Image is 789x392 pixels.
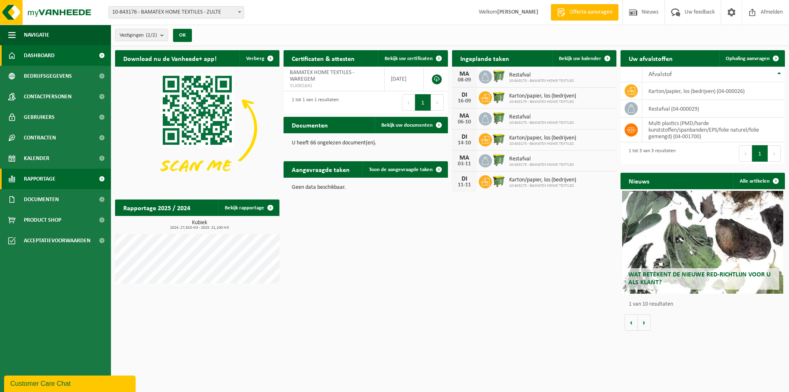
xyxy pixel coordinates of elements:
[415,94,431,111] button: 1
[456,71,473,77] div: MA
[385,56,433,61] span: Bekijk uw certificaten
[115,67,279,190] img: Download de VHEPlus App
[456,182,473,188] div: 11-11
[492,153,506,167] img: WB-0770-HPE-GN-50
[509,100,576,104] span: 10-843175 - BAMATEX HOME TEXTILES
[648,71,672,78] span: Afvalstof
[497,9,538,15] strong: [PERSON_NAME]
[24,169,55,189] span: Rapportage
[559,56,601,61] span: Bekijk uw kalender
[642,100,785,118] td: restafval (04-000029)
[625,314,638,331] button: Vorige
[739,145,752,162] button: Previous
[24,107,55,128] span: Gebruikers
[24,189,59,210] span: Documenten
[292,140,440,146] p: U heeft 66 ongelezen document(en).
[642,118,785,142] td: multi plastics (PMD/harde kunststoffen/spanbanden/EPS/folie naturel/folie gemengd) (04-001700)
[456,161,473,167] div: 03-11
[621,173,657,189] h2: Nieuws
[290,83,378,89] span: VLA901641
[292,185,440,190] p: Geen data beschikbaar.
[492,174,506,188] img: WB-1100-HPE-GN-50
[509,72,574,79] span: Restafval
[551,4,618,21] a: Offerte aanvragen
[456,98,473,104] div: 16-09
[509,162,574,167] span: 10-843175 - BAMATEX HOME TEXTILES
[509,121,574,125] span: 10-843175 - BAMATEX HOME TEXTILES
[115,50,225,66] h2: Download nu de Vanheede+ app!
[456,134,473,140] div: DI
[509,141,576,146] span: 10-843175 - BAMATEX HOME TEXTILES
[492,111,506,125] img: WB-0770-HPE-GN-50
[431,94,444,111] button: Next
[726,56,770,61] span: Ophaling aanvragen
[768,145,781,162] button: Next
[719,50,784,67] a: Ophaling aanvragen
[24,86,72,107] span: Contactpersonen
[218,199,279,216] a: Bekijk rapportage
[24,66,72,86] span: Bedrijfsgegevens
[290,70,354,82] span: BAMATEX HOME TEXTILES - WAREGEM
[456,140,473,146] div: 14-10
[456,176,473,182] div: DI
[385,67,424,91] td: [DATE]
[509,135,576,141] span: Karton/papier, los (bedrijven)
[109,7,244,18] span: 10-843176 - BAMATEX HOME TEXTILES - ZULTE
[509,183,576,188] span: 10-843175 - BAMATEX HOME TEXTILES
[402,94,415,111] button: Previous
[628,271,771,286] span: Wat betekent de nieuwe RED-richtlijn voor u als klant?
[509,93,576,100] span: Karton/papier, los (bedrijven)
[492,90,506,104] img: WB-1100-HPE-GN-50
[24,230,90,251] span: Acceptatievoorwaarden
[4,374,137,392] iframe: chat widget
[173,29,192,42] button: OK
[108,6,244,19] span: 10-843176 - BAMATEX HOME TEXTILES - ZULTE
[509,114,574,121] span: Restafval
[638,314,651,331] button: Volgende
[621,50,681,66] h2: Uw afvalstoffen
[119,220,279,230] h3: Kubiek
[752,145,768,162] button: 1
[369,167,433,172] span: Toon de aangevraagde taken
[381,123,433,128] span: Bekijk uw documenten
[622,191,783,294] a: Wat betekent de nieuwe RED-richtlijn voor u als klant?
[456,119,473,125] div: 06-10
[378,50,447,67] a: Bekijk uw certificaten
[24,45,55,66] span: Dashboard
[24,148,49,169] span: Kalender
[115,29,168,41] button: Vestigingen(2/2)
[642,82,785,100] td: karton/papier, los (bedrijven) (04-000026)
[375,117,447,133] a: Bekijk uw documenten
[456,155,473,161] div: MA
[568,8,614,16] span: Offerte aanvragen
[24,25,49,45] span: Navigatie
[452,50,517,66] h2: Ingeplande taken
[246,56,264,61] span: Verberg
[625,144,676,162] div: 1 tot 3 van 3 resultaten
[456,92,473,98] div: DI
[240,50,279,67] button: Verberg
[492,69,506,83] img: WB-0770-HPE-GN-50
[362,161,447,178] a: Toon de aangevraagde taken
[288,93,339,111] div: 1 tot 1 van 1 resultaten
[284,117,336,133] h2: Documenten
[733,173,784,189] a: Alle artikelen
[24,210,61,230] span: Product Shop
[115,199,198,216] h2: Rapportage 2025 / 2024
[509,177,576,183] span: Karton/papier, los (bedrijven)
[284,50,363,66] h2: Certificaten & attesten
[24,128,56,148] span: Contracten
[456,77,473,83] div: 08-09
[629,302,781,307] p: 1 van 10 resultaten
[146,32,157,38] count: (2/2)
[120,29,157,42] span: Vestigingen
[456,113,473,119] div: MA
[552,50,616,67] a: Bekijk uw kalender
[119,226,279,230] span: 2024: 27,810 m3 - 2025: 21,100 m3
[284,161,358,177] h2: Aangevraagde taken
[492,132,506,146] img: WB-1100-HPE-GN-50
[509,79,574,84] span: 10-843175 - BAMATEX HOME TEXTILES
[509,156,574,162] span: Restafval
